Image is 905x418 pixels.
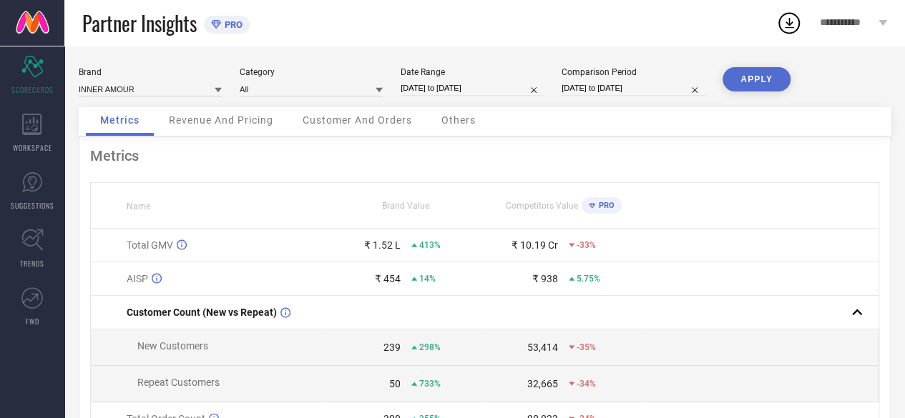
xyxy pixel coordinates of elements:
span: FWD [26,316,39,327]
span: Revenue And Pricing [169,114,273,126]
span: Name [127,201,150,212]
span: 413% [419,240,441,250]
input: Select comparison period [562,81,705,96]
span: 733% [419,379,441,389]
div: ₹ 10.19 Cr [512,239,558,251]
div: 50 [389,378,401,389]
div: ₹ 454 [375,273,401,284]
span: Competitors Value [506,201,578,211]
div: ₹ 938 [532,273,558,284]
span: Brand Value [382,201,429,211]
span: TRENDS [20,258,44,269]
span: Metrics [100,114,140,126]
span: 5.75% [577,274,600,284]
span: Repeat Customers [137,377,220,388]
span: New Customers [137,340,208,352]
div: Open download list [776,10,802,36]
div: 239 [383,342,401,353]
span: 298% [419,342,441,352]
span: SUGGESTIONS [11,200,54,211]
div: 32,665 [527,378,558,389]
span: Total GMV [127,239,173,251]
span: PRO [595,201,615,210]
span: -35% [577,342,596,352]
div: Category [240,67,383,77]
input: Select date range [401,81,544,96]
span: Customer Count (New vs Repeat) [127,307,277,318]
span: AISP [127,273,148,284]
div: Brand [79,67,222,77]
span: SCORECARDS [11,84,54,95]
span: PRO [221,19,243,30]
div: Comparison Period [562,67,705,77]
button: APPLY [723,67,791,91]
div: 53,414 [527,342,558,353]
span: Partner Insights [82,9,197,38]
span: Customer And Orders [303,114,412,126]
span: Others [441,114,476,126]
div: ₹ 1.52 L [364,239,401,251]
span: WORKSPACE [13,142,52,153]
span: -34% [577,379,596,389]
div: Date Range [401,67,544,77]
span: -33% [577,240,596,250]
span: 14% [419,274,436,284]
div: Metrics [90,147,879,164]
